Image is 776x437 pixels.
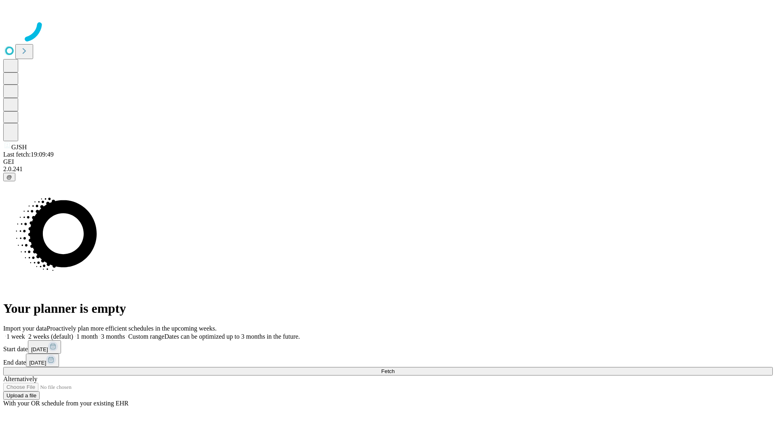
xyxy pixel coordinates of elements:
[6,174,12,180] span: @
[76,333,98,340] span: 1 month
[3,151,54,158] span: Last fetch: 19:09:49
[381,368,394,374] span: Fetch
[101,333,125,340] span: 3 months
[3,165,773,173] div: 2.0.241
[29,360,46,366] span: [DATE]
[6,333,25,340] span: 1 week
[3,325,47,332] span: Import your data
[11,144,27,151] span: GJSH
[3,340,773,354] div: Start date
[26,354,59,367] button: [DATE]
[128,333,164,340] span: Custom range
[31,346,48,352] span: [DATE]
[3,400,129,407] span: With your OR schedule from your existing EHR
[3,158,773,165] div: GEI
[47,325,217,332] span: Proactively plan more efficient schedules in the upcoming weeks.
[28,333,73,340] span: 2 weeks (default)
[164,333,300,340] span: Dates can be optimized up to 3 months in the future.
[3,367,773,375] button: Fetch
[3,301,773,316] h1: Your planner is empty
[3,391,40,400] button: Upload a file
[3,173,15,181] button: @
[3,354,773,367] div: End date
[28,340,61,354] button: [DATE]
[3,375,37,382] span: Alternatively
